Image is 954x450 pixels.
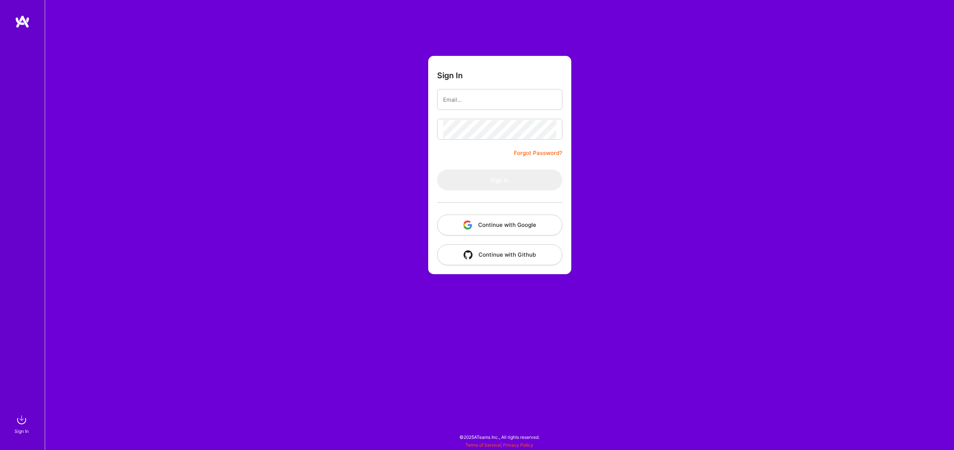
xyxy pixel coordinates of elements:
a: Forgot Password? [514,149,562,158]
button: Continue with Google [437,215,562,235]
a: sign inSign In [16,412,29,435]
img: icon [463,221,472,229]
img: sign in [14,412,29,427]
button: Continue with Github [437,244,562,265]
button: Sign In [437,169,562,190]
input: Email... [443,90,556,109]
div: Sign In [15,427,29,435]
img: icon [464,250,473,259]
img: logo [15,15,30,28]
a: Privacy Policy [503,442,533,448]
h3: Sign In [437,71,463,80]
a: Terms of Service [465,442,500,448]
span: | [465,442,533,448]
div: © 2025 ATeams Inc., All rights reserved. [45,428,954,446]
